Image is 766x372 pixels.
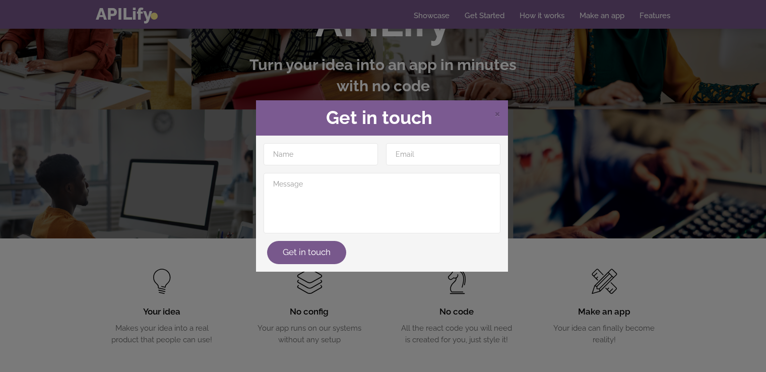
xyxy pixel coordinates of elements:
button: Get in touch [267,241,346,264]
span: × [494,105,500,120]
input: Name [264,143,378,165]
span: Close [494,107,500,119]
h2: Get in touch [264,108,500,128]
input: Email [386,143,500,165]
